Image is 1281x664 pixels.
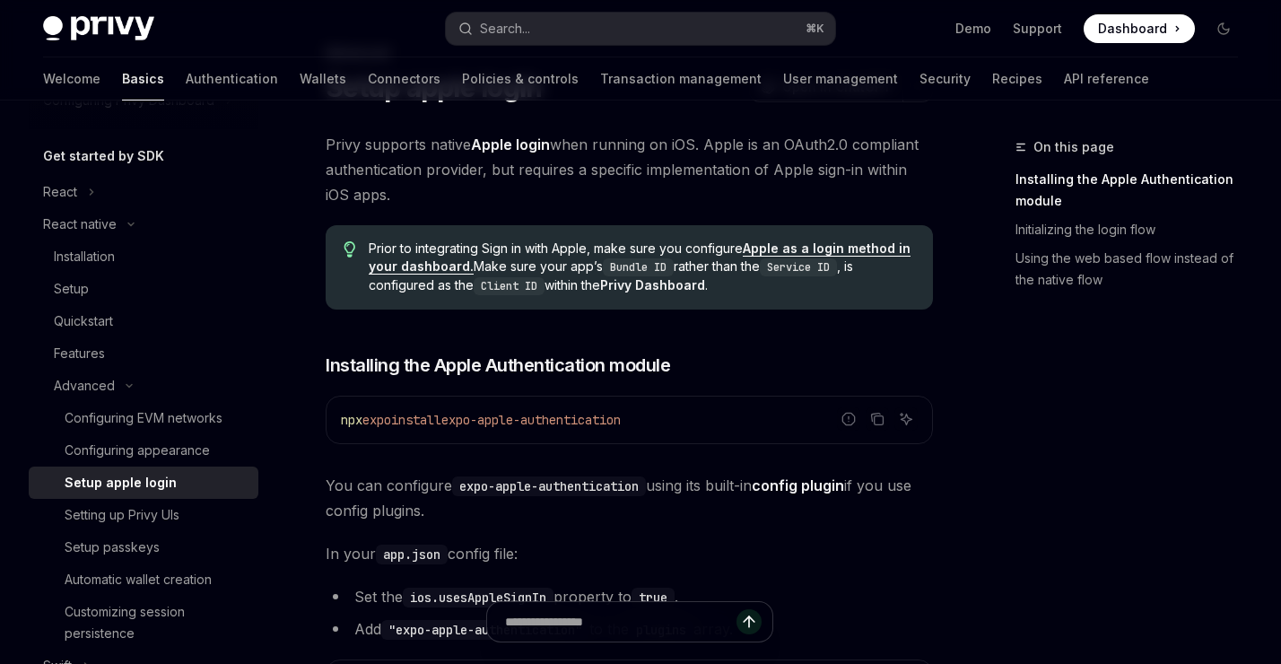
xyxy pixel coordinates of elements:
[341,412,362,428] span: npx
[65,601,248,644] div: Customizing session persistence
[29,499,258,531] a: Setting up Privy UIs
[43,57,100,100] a: Welcome
[866,407,889,431] button: Copy the contents from the code block
[474,277,545,295] code: Client ID
[29,305,258,337] a: Quickstart
[603,258,674,276] code: Bundle ID
[837,407,860,431] button: Report incorrect code
[1064,57,1149,100] a: API reference
[65,407,222,429] div: Configuring EVM networks
[43,181,77,203] div: React
[300,57,346,100] a: Wallets
[43,214,117,235] div: React native
[65,504,179,526] div: Setting up Privy UIs
[54,343,105,364] div: Features
[376,545,448,564] code: app.json
[600,57,762,100] a: Transaction management
[1015,215,1252,244] a: Initializing the login flow
[505,602,736,642] input: Ask a question...
[29,467,258,499] a: Setup apple login
[344,241,356,258] svg: Tip
[362,412,391,428] span: expo
[122,57,164,100] a: Basics
[391,412,441,428] span: install
[326,541,933,566] span: In your config file:
[1098,20,1167,38] span: Dashboard
[326,353,670,378] span: Installing the Apple Authentication module
[29,273,258,305] a: Setup
[600,277,705,293] strong: Privy Dashboard
[1013,20,1062,38] a: Support
[1015,244,1252,294] a: Using the web based flow instead of the native flow
[54,310,113,332] div: Quickstart
[480,18,530,39] div: Search...
[752,476,844,495] a: config plugin
[369,240,916,295] span: Prior to integrating Sign in with Apple, make sure you configure Make sure your app’s rather than...
[29,596,258,650] a: Customizing session persistence
[43,145,164,167] h5: Get started by SDK
[452,476,646,496] code: expo-apple-authentication
[462,57,579,100] a: Policies & controls
[65,440,210,461] div: Configuring appearance
[446,13,834,45] button: Search...⌘K
[326,473,933,523] span: You can configure using its built-in if you use config plugins.
[29,337,258,370] a: Features
[29,434,258,467] a: Configuring appearance
[29,208,144,240] button: React native
[29,240,258,273] a: Installation
[894,407,918,431] button: Ask AI
[955,20,991,38] a: Demo
[65,537,160,558] div: Setup passkeys
[736,609,762,634] button: Send message
[1033,136,1114,158] span: On this page
[919,57,971,100] a: Security
[471,135,550,154] a: Apple login
[54,375,115,397] div: Advanced
[326,584,933,609] li: Set the property to .
[783,57,898,100] a: User management
[54,246,115,267] div: Installation
[806,22,824,36] span: ⌘ K
[760,258,837,276] code: Service ID
[43,16,154,41] img: dark logo
[29,531,258,564] a: Setup passkeys
[54,278,89,300] div: Setup
[1209,14,1238,43] button: Toggle dark mode
[1015,165,1252,215] a: Installing the Apple Authentication module
[29,176,104,208] button: React
[1084,14,1195,43] a: Dashboard
[29,370,142,402] button: Advanced
[29,564,258,596] a: Automatic wallet creation
[368,57,440,100] a: Connectors
[65,569,212,590] div: Automatic wallet creation
[403,588,553,607] code: ios.usesAppleSignIn
[632,588,675,607] code: true
[992,57,1042,100] a: Recipes
[326,132,933,207] span: Privy supports native when running on iOS. Apple is an OAuth2.0 compliant authentication provider...
[29,402,258,434] a: Configuring EVM networks
[441,412,621,428] span: expo-apple-authentication
[186,57,278,100] a: Authentication
[65,472,177,494] div: Setup apple login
